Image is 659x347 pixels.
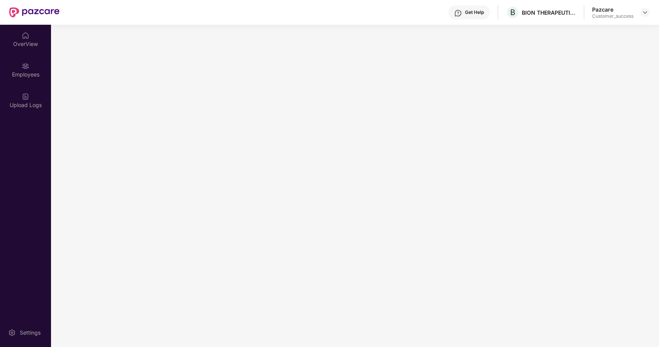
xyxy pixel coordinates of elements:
[454,9,462,17] img: svg+xml;base64,PHN2ZyBpZD0iSGVscC0zMngzMiIgeG1sbnM9Imh0dHA6Ly93d3cudzMub3JnLzIwMDAvc3ZnIiB3aWR0aD...
[592,6,633,13] div: Pazcare
[510,8,515,17] span: B
[522,9,576,16] div: BION THERAPEUTICS ([GEOGRAPHIC_DATA]) PRIVATE LIMITED
[17,329,43,337] div: Settings
[642,9,648,15] img: svg+xml;base64,PHN2ZyBpZD0iRHJvcGRvd24tMzJ4MzIiIHhtbG5zPSJodHRwOi8vd3d3LnczLm9yZy8yMDAwL3N2ZyIgd2...
[22,93,29,100] img: svg+xml;base64,PHN2ZyBpZD0iVXBsb2FkX0xvZ3MiIGRhdGEtbmFtZT0iVXBsb2FkIExvZ3MiIHhtbG5zPSJodHRwOi8vd3...
[465,9,484,15] div: Get Help
[22,62,29,70] img: svg+xml;base64,PHN2ZyBpZD0iRW1wbG95ZWVzIiB4bWxucz0iaHR0cDovL3d3dy53My5vcmcvMjAwMC9zdmciIHdpZHRoPS...
[8,329,16,337] img: svg+xml;base64,PHN2ZyBpZD0iU2V0dGluZy0yMHgyMCIgeG1sbnM9Imh0dHA6Ly93d3cudzMub3JnLzIwMDAvc3ZnIiB3aW...
[592,13,633,19] div: Customer_success
[9,7,60,17] img: New Pazcare Logo
[22,32,29,39] img: svg+xml;base64,PHN2ZyBpZD0iSG9tZSIgeG1sbnM9Imh0dHA6Ly93d3cudzMub3JnLzIwMDAvc3ZnIiB3aWR0aD0iMjAiIG...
